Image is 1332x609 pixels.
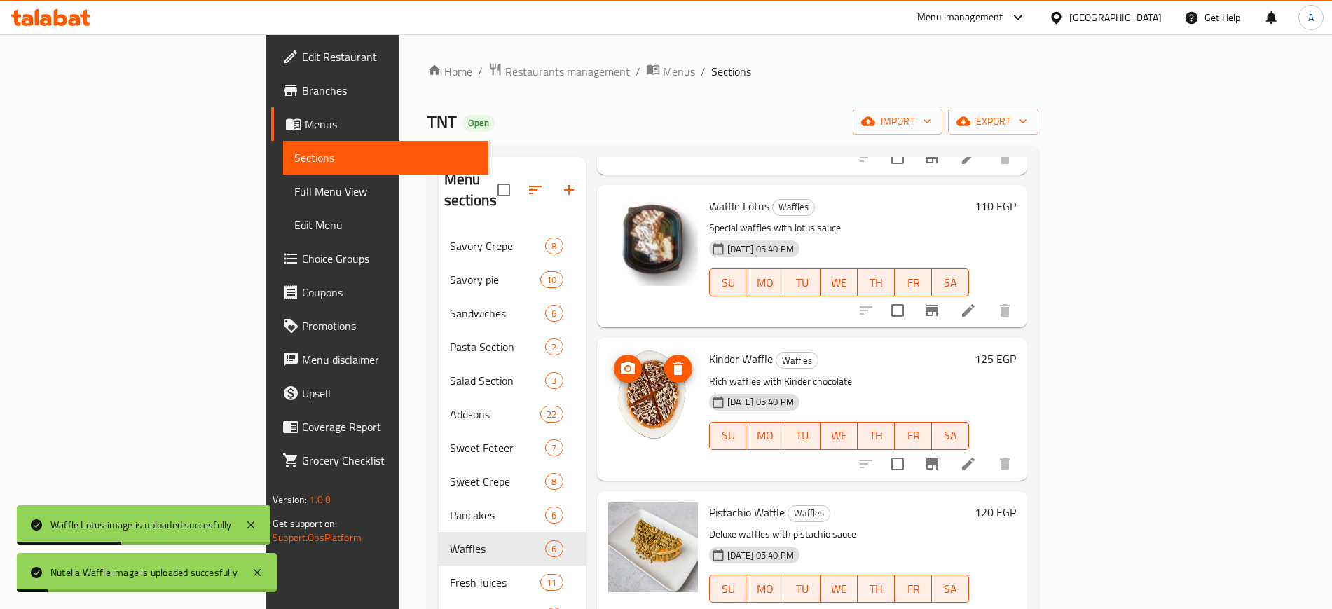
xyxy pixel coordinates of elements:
button: WE [821,422,858,450]
h6: 120 EGP [975,502,1016,522]
button: Add section [552,173,586,207]
span: Pancakes [450,507,546,524]
div: Pasta Section2 [439,330,586,364]
span: Full Menu View [294,183,476,200]
span: Branches [302,82,476,99]
div: Waffles [776,352,818,369]
button: Branch-specific-item [915,141,949,175]
button: MO [746,268,783,296]
span: Waffle Lotus [709,196,769,217]
button: TU [783,422,821,450]
div: Add-ons22 [439,397,586,431]
button: SU [709,422,747,450]
span: 8 [546,475,562,488]
div: items [545,540,563,557]
span: WE [826,579,852,599]
button: MO [746,422,783,450]
span: SU [715,579,741,599]
span: Select to update [883,143,912,172]
a: Restaurants management [488,62,630,81]
div: items [545,507,563,524]
a: Grocery Checklist [271,444,488,477]
span: Promotions [302,317,476,334]
button: delete [988,294,1022,327]
div: Waffles [788,505,830,522]
span: Pistachio Waffle [709,502,785,523]
span: 7 [546,442,562,455]
span: SU [715,425,741,446]
span: Grocery Checklist [302,452,476,469]
span: Waffles [773,199,814,215]
button: TU [783,575,821,603]
a: Upsell [271,376,488,410]
span: Upsell [302,385,476,402]
button: FR [895,575,932,603]
span: WE [826,273,852,293]
span: SA [938,579,963,599]
span: Add-ons [450,406,541,423]
nav: breadcrumb [427,62,1038,81]
div: Waffles6 [439,532,586,566]
a: Sections [283,141,488,175]
span: Menus [663,63,695,80]
span: TU [789,425,815,446]
button: SA [932,575,969,603]
a: Coverage Report [271,410,488,444]
div: Sandwiches6 [439,296,586,330]
button: FR [895,268,932,296]
a: Edit menu item [960,302,977,319]
span: Get support on: [273,514,337,533]
span: MO [752,425,778,446]
p: Rich waffles with Kinder chocolate [709,373,969,390]
span: Edit Menu [294,217,476,233]
img: Waffle Lotus [608,196,698,286]
button: Branch-specific-item [915,447,949,481]
span: Sandwiches [450,305,546,322]
span: Menus [305,116,476,132]
span: 10 [541,273,562,287]
span: Savory Crepe [450,238,546,254]
button: SA [932,422,969,450]
p: Deluxe waffles with pistachio sauce [709,526,969,543]
span: Edit Restaurant [302,48,476,65]
span: TU [789,579,815,599]
button: MO [746,575,783,603]
div: Savory pie10 [439,263,586,296]
span: import [864,113,931,130]
div: Nutella Waffle image is uploaded succesfully [50,565,238,580]
span: TH [863,425,889,446]
div: items [545,439,563,456]
p: Special waffles with lotus sauce [709,219,969,237]
span: export [959,113,1027,130]
span: FR [900,579,926,599]
div: items [545,305,563,322]
span: 11 [541,576,562,589]
span: WE [826,425,852,446]
span: Waffles [450,540,546,557]
span: 8 [546,240,562,253]
button: TH [858,575,895,603]
a: Promotions [271,309,488,343]
button: FR [895,422,932,450]
span: 2 [546,341,562,354]
h6: 110 EGP [975,196,1016,216]
span: TH [863,273,889,293]
div: Salad Section [450,372,546,389]
span: Select to update [883,296,912,325]
span: [DATE] 05:40 PM [722,395,799,409]
span: 3 [546,374,562,388]
div: items [540,574,563,591]
a: Edit menu item [960,456,977,472]
span: Sections [711,63,751,80]
a: Edit Menu [283,208,488,242]
div: Pancakes6 [439,498,586,532]
span: Waffles [788,505,830,521]
span: [DATE] 05:40 PM [722,549,799,562]
h6: 125 EGP [975,349,1016,369]
a: Choice Groups [271,242,488,275]
span: Choice Groups [302,250,476,267]
button: SA [932,268,969,296]
span: FR [900,425,926,446]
